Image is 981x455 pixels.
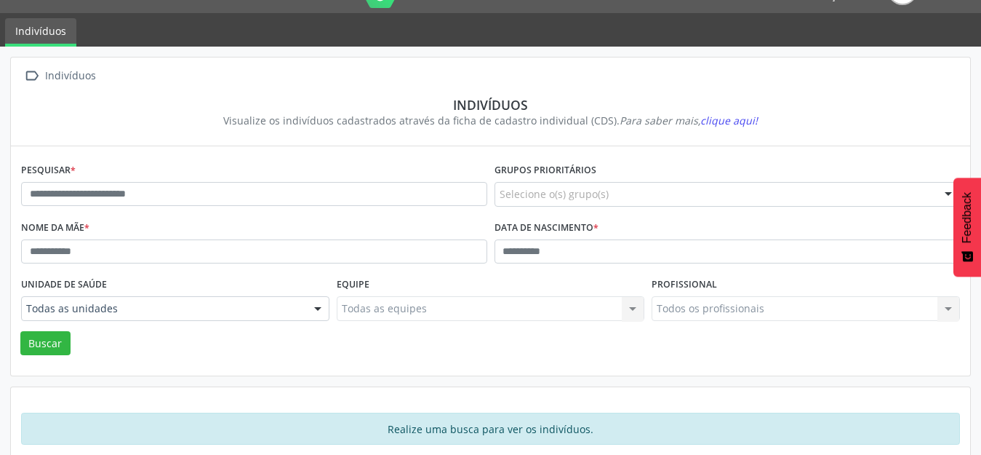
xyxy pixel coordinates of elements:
[494,159,596,182] label: Grupos prioritários
[700,114,758,127] span: clique aqui!
[26,301,300,316] span: Todas as unidades
[961,192,974,243] span: Feedback
[21,274,107,296] label: Unidade de saúde
[21,217,89,240] label: Nome da mãe
[21,66,98,87] a:  Indivíduos
[337,274,369,296] label: Equipe
[42,66,98,87] div: Indivíduos
[620,114,758,127] i: Para saber mais,
[494,217,598,240] label: Data de nascimento
[21,413,960,445] div: Realize uma busca para ver os indivíduos.
[5,18,76,47] a: Indivíduos
[31,113,950,128] div: Visualize os indivíduos cadastrados através da ficha de cadastro individual (CDS).
[21,66,42,87] i: 
[31,97,950,113] div: Indivíduos
[953,178,981,277] button: Feedback - Mostrar pesquisa
[20,331,71,356] button: Buscar
[652,274,717,296] label: Profissional
[21,159,76,182] label: Pesquisar
[500,186,609,202] span: Selecione o(s) grupo(s)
